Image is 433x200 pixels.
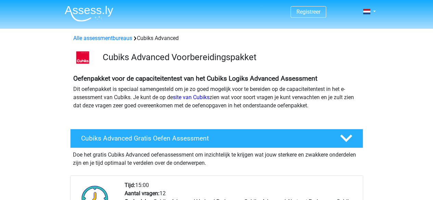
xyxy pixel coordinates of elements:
[71,51,95,66] img: logo-cubiks-300x193.png
[296,9,320,15] a: Registreer
[125,182,135,188] b: Tijd:
[67,129,366,148] a: Cubiks Advanced Gratis Oefen Assessment
[81,134,329,142] h4: Cubiks Advanced Gratis Oefen Assessment
[65,5,113,22] img: Assessly
[70,148,363,167] div: Doe het gratis Cubiks Advanced oefenassessment om inzichtelijk te krijgen wat jouw sterkere en zw...
[173,94,209,101] a: site van Cubiks
[125,190,160,197] b: Aantal vragen:
[73,75,317,82] b: Oefenpakket voor de capaciteitentest van het Cubiks Logiks Advanced Assessment
[73,85,360,110] p: Dit oefenpakket is speciaal samengesteld om je zo goed mogelijk voor te bereiden op de capaciteit...
[103,52,358,63] h3: Cubiks Advanced Voorbereidingspakket
[71,34,363,42] div: Cubiks Advanced
[73,35,132,41] a: Alle assessmentbureaus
